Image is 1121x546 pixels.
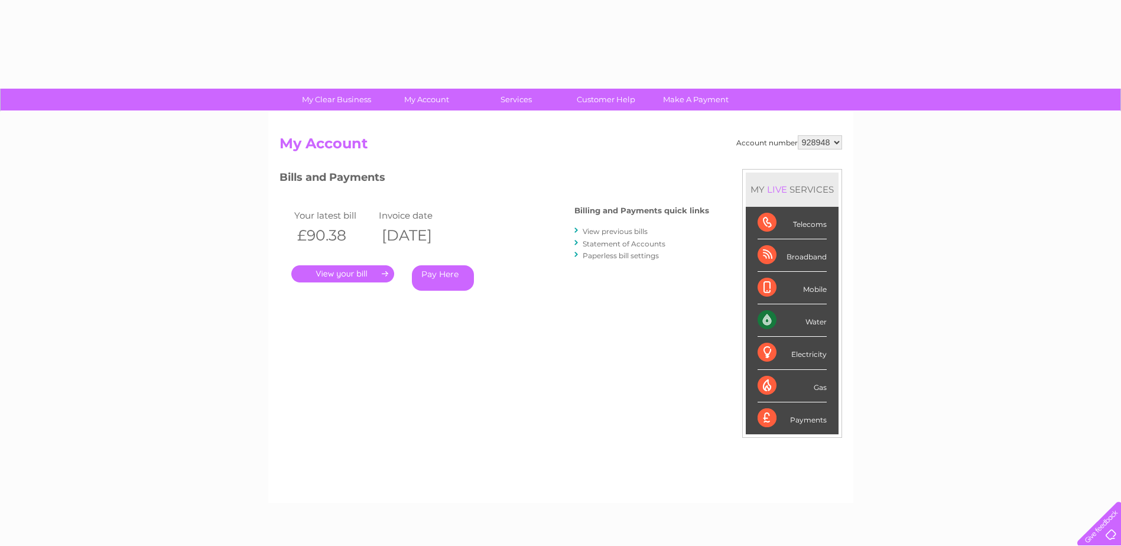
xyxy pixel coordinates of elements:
[378,89,475,110] a: My Account
[557,89,655,110] a: Customer Help
[736,135,842,149] div: Account number
[280,169,709,190] h3: Bills and Payments
[765,184,789,195] div: LIVE
[467,89,565,110] a: Services
[574,206,709,215] h4: Billing and Payments quick links
[583,239,665,248] a: Statement of Accounts
[583,227,648,236] a: View previous bills
[376,223,461,248] th: [DATE]
[758,402,827,434] div: Payments
[291,265,394,282] a: .
[288,89,385,110] a: My Clear Business
[758,207,827,239] div: Telecoms
[758,304,827,337] div: Water
[647,89,745,110] a: Make A Payment
[412,265,474,291] a: Pay Here
[291,223,376,248] th: £90.38
[758,370,827,402] div: Gas
[758,272,827,304] div: Mobile
[376,207,461,223] td: Invoice date
[746,173,839,206] div: MY SERVICES
[583,251,659,260] a: Paperless bill settings
[291,207,376,223] td: Your latest bill
[758,239,827,272] div: Broadband
[280,135,842,158] h2: My Account
[758,337,827,369] div: Electricity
